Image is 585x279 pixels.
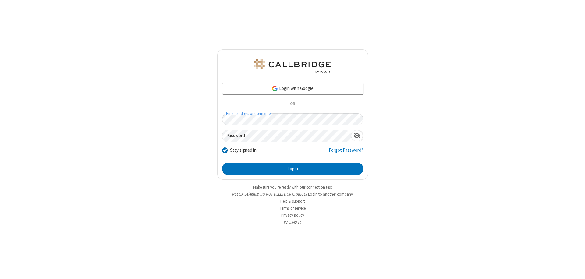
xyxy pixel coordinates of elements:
label: Stay signed in [230,147,257,154]
img: google-icon.png [271,85,278,92]
a: Make sure you're ready with our connection test [253,185,332,190]
a: Forgot Password? [329,147,363,158]
div: Show password [351,130,363,141]
a: Terms of service [280,206,306,211]
a: Login with Google [222,83,363,95]
input: Email address or username [222,113,363,125]
input: Password [222,130,351,142]
li: Not QA Selenium DO NOT DELETE OR CHANGE? [217,191,368,197]
a: Help & support [280,199,305,204]
img: QA Selenium DO NOT DELETE OR CHANGE [253,59,332,73]
a: Privacy policy [281,213,304,218]
span: OR [288,100,297,108]
button: Login [222,163,363,175]
button: Login to another company [308,191,353,197]
li: v2.6.349.14 [217,219,368,225]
